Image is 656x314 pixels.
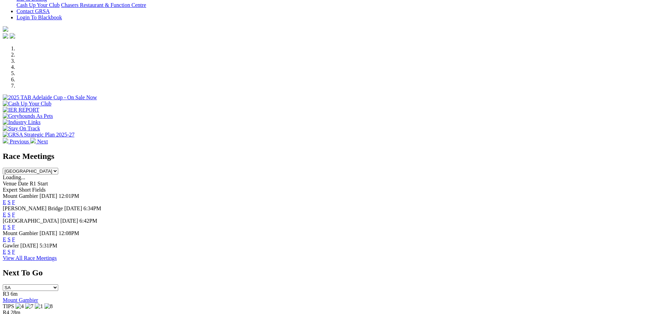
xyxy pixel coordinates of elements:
a: Cash Up Your Club [17,2,60,8]
span: Expert [3,187,18,193]
span: Mount Gambier [3,230,38,236]
span: [DATE] [40,193,58,199]
span: R1 Start [30,181,48,186]
span: [DATE] [40,230,58,236]
img: twitter.svg [10,33,15,39]
div: Bar & Dining [17,2,653,8]
a: Mount Gambier [3,297,38,303]
span: [GEOGRAPHIC_DATA] [3,218,59,224]
img: chevron-right-pager-white.svg [30,138,36,143]
span: Mount Gambier [3,193,38,199]
span: Fields [32,187,45,193]
span: 6m [11,291,18,297]
a: F [12,236,15,242]
img: GRSA Strategic Plan 2025-27 [3,132,74,138]
span: TIPS [3,303,14,309]
span: 12:08PM [59,230,79,236]
a: S [8,236,11,242]
span: [DATE] [64,205,82,211]
span: 6:34PM [83,205,101,211]
a: Next [30,139,48,144]
a: View All Race Meetings [3,255,57,261]
a: E [3,224,6,230]
span: 12:01PM [59,193,79,199]
h2: Race Meetings [3,152,653,161]
span: [DATE] [20,243,38,249]
a: Previous [3,139,30,144]
span: Previous [10,139,29,144]
span: R3 [3,291,9,297]
span: Date [18,181,28,186]
a: Login To Blackbook [17,14,62,20]
a: Chasers Restaurant & Function Centre [61,2,146,8]
a: E [3,199,6,205]
a: S [8,224,11,230]
img: 1 [35,303,43,310]
img: 2025 TAB Adelaide Cup - On Sale Now [3,94,97,101]
a: F [12,224,15,230]
span: [DATE] [60,218,78,224]
a: F [12,212,15,217]
span: Short [19,187,31,193]
span: Gawler [3,243,19,249]
a: S [8,249,11,255]
span: Next [37,139,48,144]
a: E [3,249,6,255]
img: logo-grsa-white.png [3,26,8,32]
img: 8 [44,303,53,310]
a: E [3,236,6,242]
img: Greyhounds As Pets [3,113,53,119]
a: E [3,212,6,217]
span: [PERSON_NAME] Bridge [3,205,63,211]
span: 6:42PM [80,218,97,224]
h2: Next To Go [3,268,653,277]
a: F [12,199,15,205]
a: S [8,212,11,217]
img: 7 [25,303,33,310]
img: Stay On Track [3,125,40,132]
span: Loading... [3,174,25,180]
a: S [8,199,11,205]
img: facebook.svg [3,33,8,39]
a: F [12,249,15,255]
a: Contact GRSA [17,8,50,14]
img: Industry Links [3,119,41,125]
img: 4 [15,303,24,310]
span: Venue [3,181,17,186]
img: chevron-left-pager-white.svg [3,138,8,143]
span: 5:31PM [40,243,58,249]
img: Cash Up Your Club [3,101,51,107]
img: IER REPORT [3,107,39,113]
